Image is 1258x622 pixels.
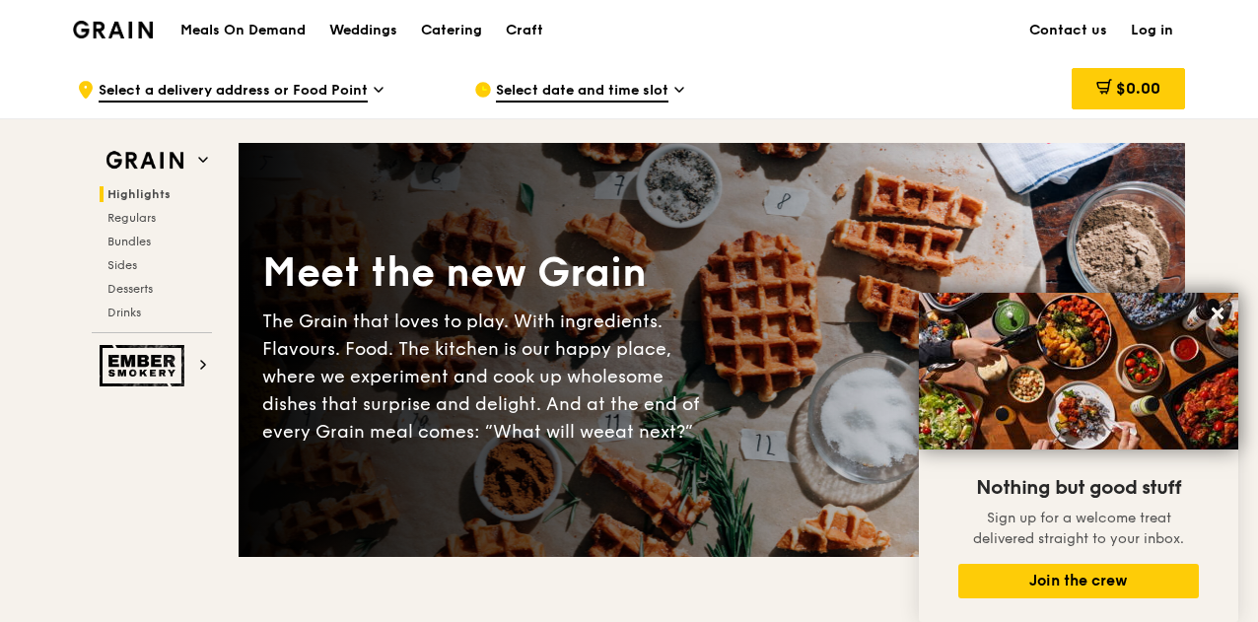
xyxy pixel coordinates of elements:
[496,81,668,103] span: Select date and time slot
[421,1,482,60] div: Catering
[1017,1,1119,60] a: Contact us
[100,345,190,386] img: Ember Smokery web logo
[262,246,712,300] div: Meet the new Grain
[494,1,555,60] a: Craft
[107,258,137,272] span: Sides
[973,510,1184,547] span: Sign up for a welcome treat delivered straight to your inbox.
[506,1,543,60] div: Craft
[107,235,151,248] span: Bundles
[107,187,171,201] span: Highlights
[976,476,1181,500] span: Nothing but good stuff
[1202,298,1233,329] button: Close
[99,81,368,103] span: Select a delivery address or Food Point
[329,1,397,60] div: Weddings
[107,282,153,296] span: Desserts
[100,143,190,178] img: Grain web logo
[262,308,712,446] div: The Grain that loves to play. With ingredients. Flavours. Food. The kitchen is our happy place, w...
[180,21,306,40] h1: Meals On Demand
[107,306,141,319] span: Drinks
[73,21,153,38] img: Grain
[919,293,1238,449] img: DSC07876-Edit02-Large.jpeg
[604,421,693,443] span: eat next?”
[1116,79,1160,98] span: $0.00
[107,211,156,225] span: Regulars
[317,1,409,60] a: Weddings
[409,1,494,60] a: Catering
[1119,1,1185,60] a: Log in
[958,564,1199,598] button: Join the crew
